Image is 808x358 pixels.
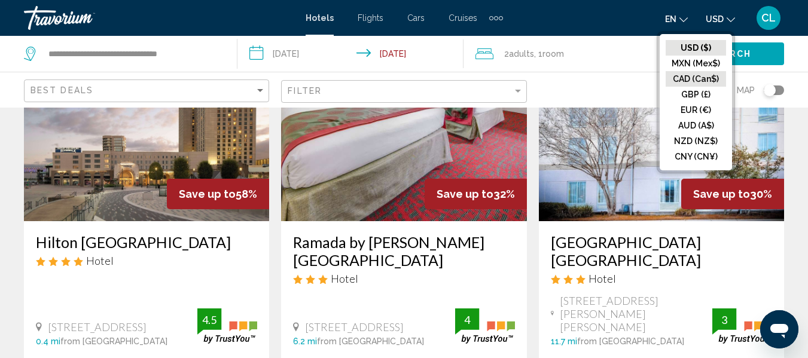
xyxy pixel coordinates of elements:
[665,14,676,24] span: en
[706,14,724,24] span: USD
[542,49,564,59] span: Room
[665,10,688,27] button: Change language
[167,179,269,209] div: 58%
[504,45,534,62] span: 2
[539,30,784,221] img: Hotel image
[551,272,772,285] div: 3 star Hotel
[36,233,257,251] a: Hilton [GEOGRAPHIC_DATA]
[293,272,514,285] div: 3 star Hotel
[666,149,726,164] button: CNY (CN¥)
[293,233,514,269] a: Ramada by [PERSON_NAME] [GEOGRAPHIC_DATA]
[706,10,735,27] button: Change currency
[197,308,257,344] img: trustyou-badge.svg
[455,313,479,327] div: 4
[666,87,726,102] button: GBP (£)
[293,336,317,346] span: 6.2 mi
[577,336,684,346] span: from [GEOGRAPHIC_DATA]
[306,13,334,23] a: Hotels
[179,188,236,200] span: Save up to
[509,49,534,59] span: Adults
[60,336,167,346] span: from [GEOGRAPHIC_DATA]
[48,320,147,333] span: [STREET_ADDRESS]
[712,308,772,344] img: trustyou-badge.svg
[534,45,564,62] span: , 1
[437,188,493,200] span: Save up to
[737,82,755,99] span: Map
[666,40,726,56] button: USD ($)
[331,272,358,285] span: Hotel
[281,30,526,221] img: Hotel image
[589,272,616,285] span: Hotel
[666,133,726,149] button: NZD (NZ$)
[281,79,526,104] button: Filter
[760,310,798,348] iframe: Bouton de lancement de la fenêtre de messagerie
[31,86,266,96] mat-select: Sort by
[712,313,736,327] div: 3
[197,313,221,327] div: 4.5
[455,308,515,344] img: trustyou-badge.svg
[693,188,750,200] span: Save up to
[551,233,772,269] a: [GEOGRAPHIC_DATA] [GEOGRAPHIC_DATA]
[36,336,60,346] span: 0.4 mi
[761,12,776,24] span: CL
[24,6,294,30] a: Travorium
[305,320,404,333] span: [STREET_ADDRESS]
[666,118,726,133] button: AUD (A$)
[449,13,477,23] a: Cruises
[464,36,677,72] button: Travelers: 2 adults, 0 children
[666,102,726,118] button: EUR (€)
[86,254,114,267] span: Hotel
[24,30,269,221] img: Hotel image
[681,179,784,209] div: 30%
[288,86,322,96] span: Filter
[237,36,463,72] button: Check-in date: Jan 12, 2026 Check-out date: Jan 16, 2026
[31,85,93,95] span: Best Deals
[755,85,784,96] button: Toggle map
[425,179,527,209] div: 32%
[753,5,784,30] button: User Menu
[317,336,424,346] span: from [GEOGRAPHIC_DATA]
[666,56,726,71] button: MXN (Mex$)
[36,254,257,267] div: 4 star Hotel
[489,8,503,27] button: Extra navigation items
[358,13,383,23] a: Flights
[407,13,425,23] a: Cars
[551,336,577,346] span: 11.7 mi
[666,71,726,87] button: CAD (Can$)
[560,294,712,333] span: [STREET_ADDRESS][PERSON_NAME][PERSON_NAME]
